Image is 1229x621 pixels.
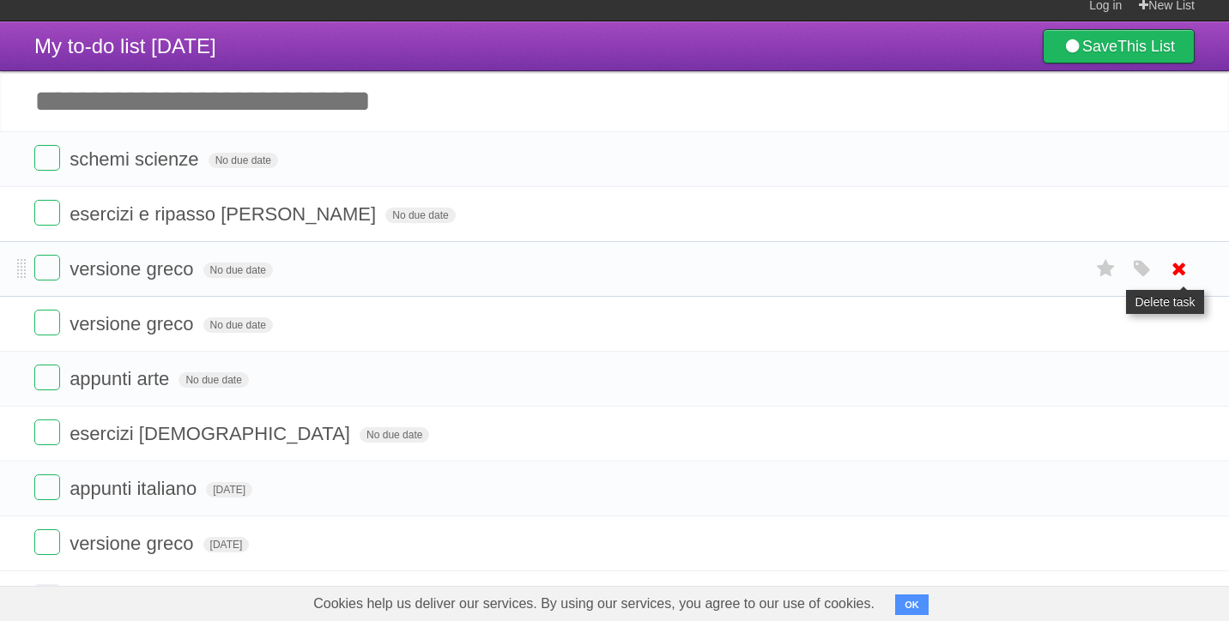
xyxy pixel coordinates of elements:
span: No due date [203,317,273,333]
label: Done [34,145,60,171]
label: Done [34,419,60,445]
label: Done [34,310,60,335]
label: Done [34,584,60,610]
b: This List [1117,38,1175,55]
span: No due date [360,427,429,443]
span: versione greco [70,313,197,335]
span: My to-do list [DATE] [34,34,216,57]
span: Cookies help us deliver our services. By using our services, you agree to our use of cookies. [296,587,892,621]
label: Done [34,200,60,226]
label: Done [34,365,60,390]
span: versione greco [70,258,197,280]
span: schemi scienze [70,148,203,170]
span: appunti arte [70,368,173,389]
span: [DATE] [206,482,252,497]
span: No due date [385,208,455,223]
span: versione greco [70,533,197,554]
a: SaveThis List [1043,29,1195,63]
span: esercizi e ripasso [PERSON_NAME] [70,203,380,225]
span: [DATE] [203,537,250,552]
label: Star task [1090,255,1123,283]
label: Done [34,255,60,280]
button: OK [895,594,929,615]
label: Done [34,529,60,555]
span: No due date [203,262,273,278]
span: No due date [209,153,278,168]
label: Done [34,474,60,500]
span: No due date [179,372,248,388]
span: appunti italiano [70,478,201,499]
span: esercizi [DEMOGRAPHIC_DATA] [70,423,354,444]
